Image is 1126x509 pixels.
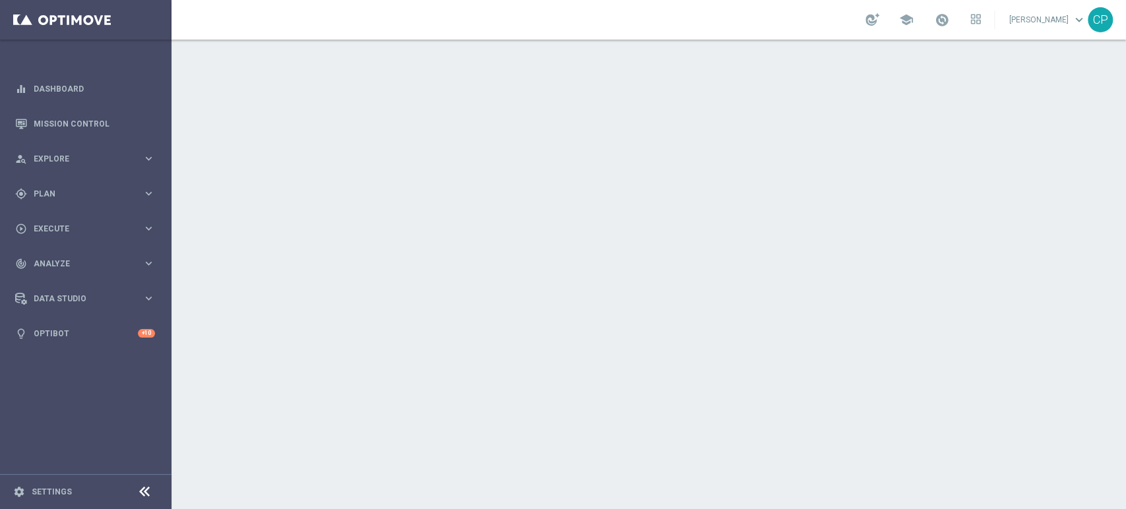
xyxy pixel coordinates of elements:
[15,84,156,94] button: equalizer Dashboard
[34,106,155,141] a: Mission Control
[15,106,155,141] div: Mission Control
[13,486,25,498] i: settings
[142,187,155,200] i: keyboard_arrow_right
[15,189,156,199] button: gps_fixed Plan keyboard_arrow_right
[34,225,142,233] span: Execute
[32,488,72,496] a: Settings
[34,260,142,268] span: Analyze
[15,328,156,339] button: lightbulb Optibot +10
[1072,13,1086,27] span: keyboard_arrow_down
[899,13,914,27] span: school
[15,223,27,235] i: play_circle_outline
[142,292,155,305] i: keyboard_arrow_right
[15,258,142,270] div: Analyze
[15,316,155,351] div: Optibot
[15,153,27,165] i: person_search
[142,222,155,235] i: keyboard_arrow_right
[142,257,155,270] i: keyboard_arrow_right
[15,188,142,200] div: Plan
[15,293,156,304] button: Data Studio keyboard_arrow_right
[15,154,156,164] button: person_search Explore keyboard_arrow_right
[142,152,155,165] i: keyboard_arrow_right
[15,328,27,340] i: lightbulb
[34,316,138,351] a: Optibot
[15,188,27,200] i: gps_fixed
[15,83,27,95] i: equalizer
[15,119,156,129] button: Mission Control
[138,329,155,338] div: +10
[15,258,156,269] button: track_changes Analyze keyboard_arrow_right
[34,295,142,303] span: Data Studio
[15,153,142,165] div: Explore
[15,293,142,305] div: Data Studio
[34,155,142,163] span: Explore
[15,258,27,270] i: track_changes
[15,224,156,234] button: play_circle_outline Execute keyboard_arrow_right
[34,190,142,198] span: Plan
[15,71,155,106] div: Dashboard
[1088,7,1113,32] div: CP
[34,71,155,106] a: Dashboard
[15,223,142,235] div: Execute
[1008,10,1088,30] a: [PERSON_NAME]keyboard_arrow_down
